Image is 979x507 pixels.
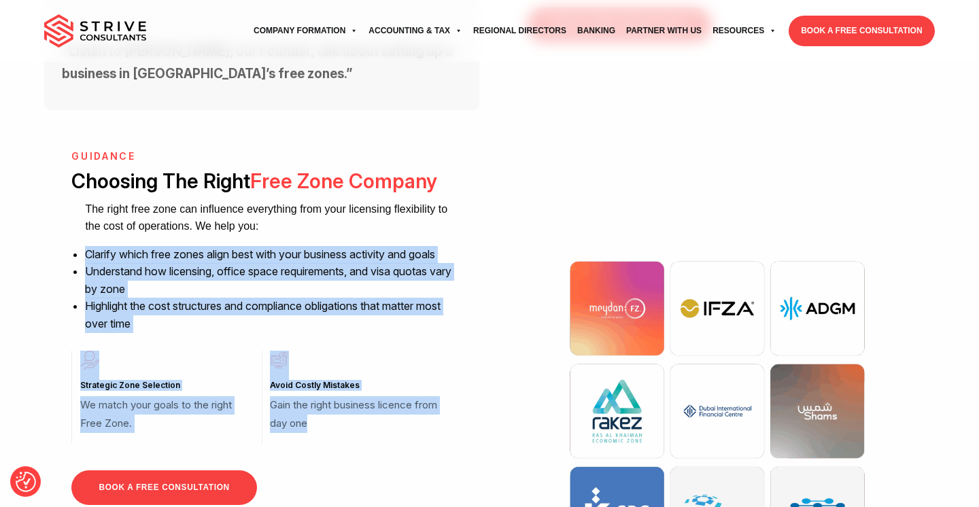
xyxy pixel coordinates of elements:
a: Resources [707,12,782,50]
img: main-logo.svg [44,14,146,48]
h3: Avoid Costly Mistakes [270,380,444,391]
ul: The right free zone can influence everything from your licensing flexibility to the cost of opera... [85,200,452,333]
a: Company Formation [248,12,363,50]
a: BOOK A FREE CONSULTATION [789,16,934,46]
p: Gain the right business licence from day one [270,396,444,432]
a: Accounting & Tax [363,12,468,50]
a: BOOK A FREE CONSULTATION [71,470,256,505]
a: Regional Directors [468,12,572,50]
li: Understand how licensing, office space requirements, and visa quotas vary by zone [85,263,452,298]
p: We match your goals to the right Free Zone. [80,396,254,432]
span: Free Zone Company [250,169,437,193]
a: Banking [572,12,621,50]
img: Revisit consent button [16,472,36,492]
li: Highlight the cost structures and compliance obligations that matter most over time [85,298,452,332]
h2: Choosing The Right [71,168,452,194]
button: Consent Preferences [16,472,36,492]
li: Clarify which free zones align best with your business activity and goals [85,246,452,264]
h3: Strategic Zone Selection [80,380,254,391]
h6: Guidance [71,151,452,162]
a: Partner with Us [621,12,707,50]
